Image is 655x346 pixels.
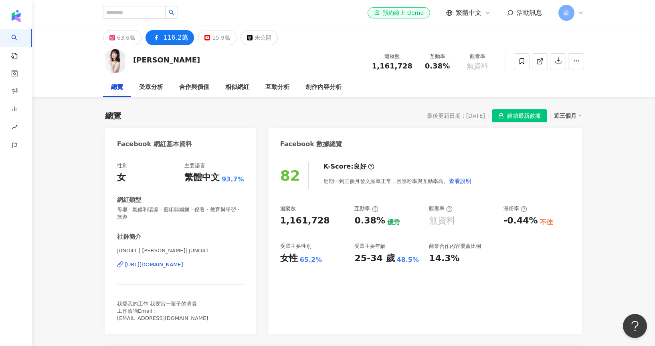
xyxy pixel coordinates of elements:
div: -0.44% [503,215,538,227]
div: 0.38% [354,215,385,227]
a: [URL][DOMAIN_NAME] [117,261,244,268]
span: search [169,10,174,15]
div: 無資料 [429,215,455,227]
button: 未公開 [241,30,278,45]
div: 1,161,728 [280,215,330,227]
div: 近三個月 [554,111,582,121]
div: 互動率 [422,52,453,60]
div: 女 [117,171,126,184]
span: 母嬰 · 氣候和環境 · 藝術與娛樂 · 保養 · 教育與學習 · 旅遊 [117,206,244,221]
div: 15.9萬 [212,32,230,43]
div: 追蹤數 [372,52,412,60]
div: 82 [280,167,300,184]
div: 觀看率 [429,205,453,212]
span: 解鎖最新數據 [507,110,541,123]
button: 116.2萬 [146,30,194,45]
div: 合作與價值 [179,82,209,92]
span: 歐 [564,8,569,17]
div: 48.5% [397,255,419,264]
div: 女性 [280,252,298,265]
div: 互動率 [354,205,378,212]
div: 社群簡介 [117,233,141,241]
div: 不佳 [540,218,553,227]
span: 1,161,728 [372,62,412,70]
div: 65.2% [300,255,322,264]
div: 繁體中文 [184,171,220,184]
div: Facebook 數據總覽 [280,140,342,149]
span: 無資料 [467,62,488,70]
div: [URL][DOMAIN_NAME] [125,261,183,268]
div: 116.2萬 [163,32,188,43]
div: [PERSON_NAME] [133,55,200,65]
div: 良好 [354,162,366,171]
img: logo icon [10,10,22,22]
div: 近期一到三個月發文頻率正常，且漲粉率與互動率高。 [323,173,472,189]
div: 總覽 [105,110,121,121]
span: 0.38% [425,62,450,70]
div: K-Score : [323,162,374,171]
button: 解鎖最新數據 [492,109,547,122]
div: 受眾主要性別 [280,243,311,250]
div: 優秀 [387,218,400,227]
div: 63.6萬 [117,32,135,43]
div: 主要語言 [184,162,205,169]
button: 63.6萬 [103,30,142,45]
img: KOL Avatar [103,49,127,73]
div: 14.3% [429,252,459,265]
div: 觀看率 [462,52,493,60]
div: 相似網紅 [225,82,249,92]
div: Facebook 網紅基本資料 [117,140,192,149]
div: 商業合作內容覆蓋比例 [429,243,481,250]
a: 預約線上 Demo [368,7,430,18]
div: 25-34 歲 [354,252,394,265]
span: lock [498,113,504,119]
a: search [11,29,27,60]
span: 活動訊息 [517,9,542,16]
div: 總覽 [111,82,123,92]
div: 創作內容分析 [305,82,342,92]
div: 性別 [117,162,127,169]
button: 查看說明 [449,173,472,189]
span: JUNO41 | [PERSON_NAME]| JUNO41 [117,247,244,254]
div: 預約線上 Demo [374,9,424,17]
div: 最後更新日期：[DATE] [427,113,485,119]
div: 追蹤數 [280,205,296,212]
div: 網紅類型 [117,196,141,204]
span: 查看說明 [449,178,471,184]
button: 15.9萬 [198,30,237,45]
iframe: Help Scout Beacon - Open [623,314,647,338]
div: 互動分析 [265,82,289,92]
span: 繁體中文 [456,8,481,17]
div: 未公開 [255,32,271,43]
div: 受眾主要年齡 [354,243,386,250]
span: 93.7% [222,175,244,184]
div: 漲粉率 [503,205,527,212]
div: 受眾分析 [139,82,163,92]
span: rise [11,119,18,137]
span: 我愛我的工作 我要當一輩子的演員 工作洽詢Email： [EMAIL_ADDRESS][DOMAIN_NAME] [117,301,208,321]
